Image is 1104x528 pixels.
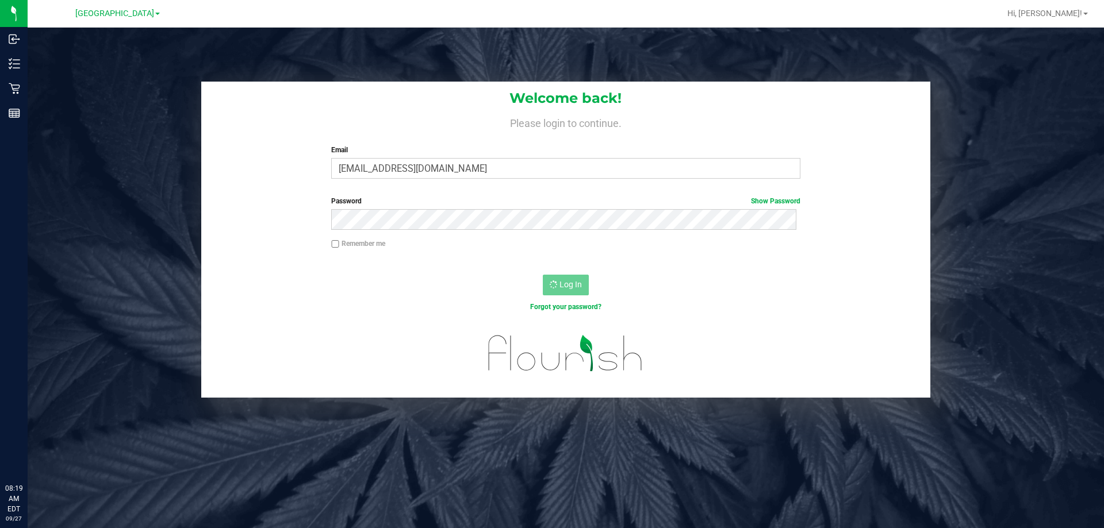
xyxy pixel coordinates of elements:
[201,91,930,106] h1: Welcome back!
[75,9,154,18] span: [GEOGRAPHIC_DATA]
[751,197,800,205] a: Show Password
[9,107,20,119] inline-svg: Reports
[474,324,657,383] img: flourish_logo.svg
[9,58,20,70] inline-svg: Inventory
[5,483,22,514] p: 08:19 AM EDT
[1007,9,1082,18] span: Hi, [PERSON_NAME]!
[331,197,362,205] span: Password
[543,275,589,295] button: Log In
[559,280,582,289] span: Log In
[331,238,385,249] label: Remember me
[5,514,22,523] p: 09/27
[9,83,20,94] inline-svg: Retail
[530,303,601,311] a: Forgot your password?
[331,240,339,248] input: Remember me
[201,115,930,129] h4: Please login to continue.
[9,33,20,45] inline-svg: Inbound
[331,145,800,155] label: Email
